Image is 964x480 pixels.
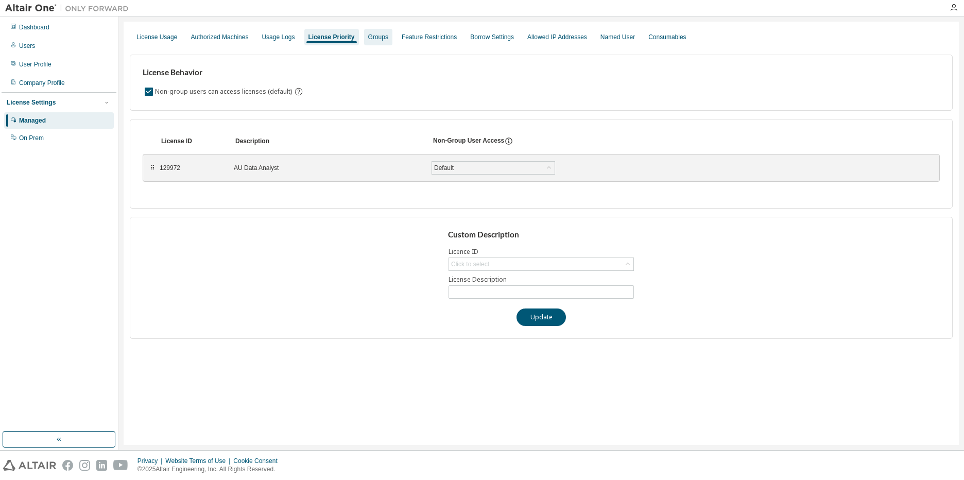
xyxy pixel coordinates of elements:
h3: Custom Description [448,230,635,240]
p: © 2025 Altair Engineering, Inc. All Rights Reserved. [137,465,284,474]
div: Description [235,137,421,145]
svg: By default any user not assigned to any group can access any license. Turn this setting off to di... [294,87,303,96]
label: Licence ID [449,248,634,256]
img: youtube.svg [113,460,128,471]
div: Users [19,42,35,50]
div: License Settings [7,98,56,107]
label: License Description [449,276,634,284]
div: Click to select [451,260,489,268]
img: linkedin.svg [96,460,107,471]
div: Consumables [648,33,686,41]
label: Non-group users can access licenses (default) [155,85,294,98]
img: altair_logo.svg [3,460,56,471]
div: Managed [19,116,46,125]
div: Company Profile [19,79,65,87]
div: Website Terms of Use [165,457,233,465]
div: Authorized Machines [191,33,248,41]
button: Update [517,308,566,326]
div: Default [432,162,555,174]
div: On Prem [19,134,44,142]
div: Feature Restrictions [402,33,457,41]
img: facebook.svg [62,460,73,471]
div: Dashboard [19,23,49,31]
div: Allowed IP Addresses [527,33,587,41]
div: Groups [368,33,388,41]
img: Altair One [5,3,134,13]
div: License ID [161,137,223,145]
div: Named User [600,33,635,41]
div: Privacy [137,457,165,465]
img: instagram.svg [79,460,90,471]
div: AU Data Analyst [234,164,419,172]
div: Non-Group User Access [433,136,504,146]
div: 129972 [160,164,221,172]
div: License Usage [136,33,177,41]
div: Click to select [449,258,633,270]
div: User Profile [19,60,51,68]
div: ⠿ [149,164,156,172]
div: License Priority [308,33,355,41]
div: Default [433,162,455,174]
h3: License Behavior [143,67,302,78]
div: Borrow Settings [470,33,514,41]
div: Cookie Consent [233,457,283,465]
div: Usage Logs [262,33,295,41]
